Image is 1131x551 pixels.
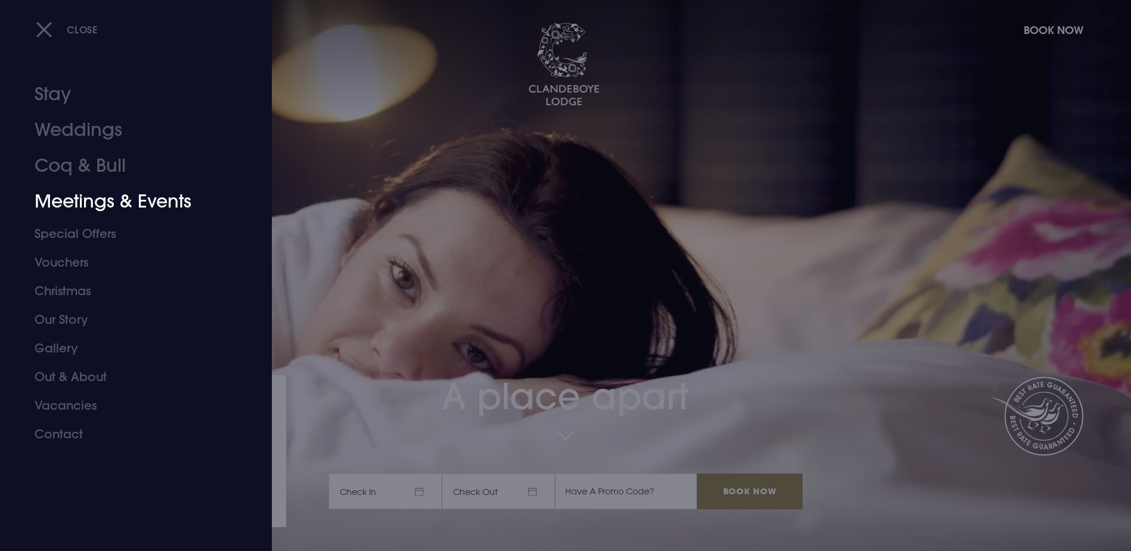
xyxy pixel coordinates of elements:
[35,305,223,334] a: Our Story
[35,334,223,363] a: Gallery
[35,219,223,248] a: Special Offers
[67,23,98,36] span: Close
[35,112,223,148] a: Weddings
[35,363,223,391] a: Out & About
[35,184,223,219] a: Meetings & Events
[35,248,223,277] a: Vouchers
[36,17,98,42] button: Close
[35,420,223,448] a: Contact
[35,277,223,305] a: Christmas
[35,148,223,184] a: Coq & Bull
[35,391,223,420] a: Vacancies
[35,76,223,112] a: Stay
